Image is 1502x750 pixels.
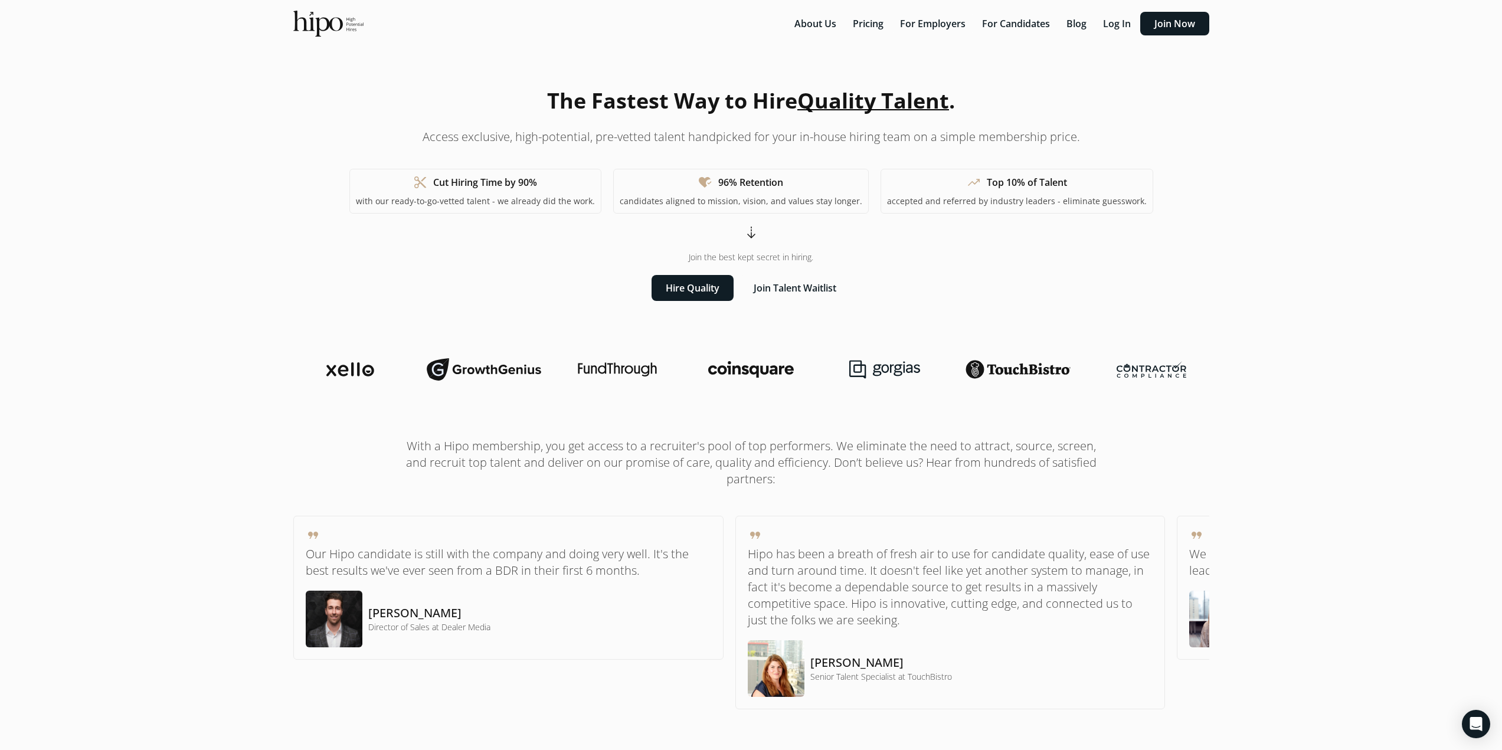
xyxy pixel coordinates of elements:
[810,671,951,683] h4: Senior Talent Specialist at TouchBistro
[547,85,955,117] h1: The Fastest Way to Hire .
[797,86,949,115] span: Quality Talent
[849,360,920,379] img: gorgias-logo
[810,654,951,671] h5: [PERSON_NAME]
[306,546,711,579] p: Our Hipo candidate is still with the company and doing very well. It's the best results we've eve...
[787,12,843,35] button: About Us
[1096,17,1140,30] a: Log In
[1140,17,1209,30] a: Join Now
[698,175,712,189] span: heart_check
[368,621,490,633] h4: Director of Sales at Dealer Media
[744,225,758,240] span: arrow_cool_down
[423,129,1080,145] p: Access exclusive, high-potential, pre-vetted talent handpicked for your in-house hiring team on a...
[1462,710,1490,738] div: Open Intercom Messenger
[427,358,541,381] img: growthgenius-logo
[1059,12,1094,35] button: Blog
[1117,361,1186,378] img: contractor-compliance-logo
[975,12,1057,35] button: For Candidates
[433,175,537,189] h1: Cut Hiring Time by 90%
[1140,12,1209,35] button: Join Now
[966,360,1071,379] img: touchbistro-logo
[413,175,427,189] span: content_cut
[747,640,804,697] img: testimonial-image
[747,528,761,542] span: format_quote
[397,438,1105,487] h1: With a Hipo membership, you get access to a recruiter's pool of top performers. We eliminate the ...
[1059,17,1096,30] a: Blog
[293,11,364,37] img: official-logo
[846,17,893,30] a: Pricing
[975,17,1059,30] a: For Candidates
[893,12,973,35] button: For Employers
[689,251,813,263] span: Join the best kept secret in hiring.
[1096,12,1138,35] button: Log In
[356,195,595,207] p: with our ready-to-go-vetted talent - we already did the work.
[747,546,1153,628] p: Hipo has been a breath of fresh air to use for candidate quality, ease of use and turn around tim...
[718,175,783,189] h1: 96% Retention
[708,361,793,378] img: coinsquare-logo
[987,175,1067,189] h1: Top 10% of Talent
[893,17,975,30] a: For Employers
[578,362,657,376] img: fundthrough-logo
[739,275,850,301] button: Join Talent Waitlist
[368,605,490,621] h5: [PERSON_NAME]
[306,591,362,647] img: testimonial-image
[306,528,320,542] span: format_quote
[1189,528,1203,542] span: format_quote
[887,195,1147,207] p: accepted and referred by industry leaders - eliminate guesswork.
[652,275,734,301] button: Hire Quality
[967,175,981,189] span: trending_up
[787,17,846,30] a: About Us
[620,195,862,207] p: candidates aligned to mission, vision, and values stay longer.
[326,362,374,376] img: xello-logo
[1189,591,1246,647] img: testimonial-image
[846,12,891,35] button: Pricing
